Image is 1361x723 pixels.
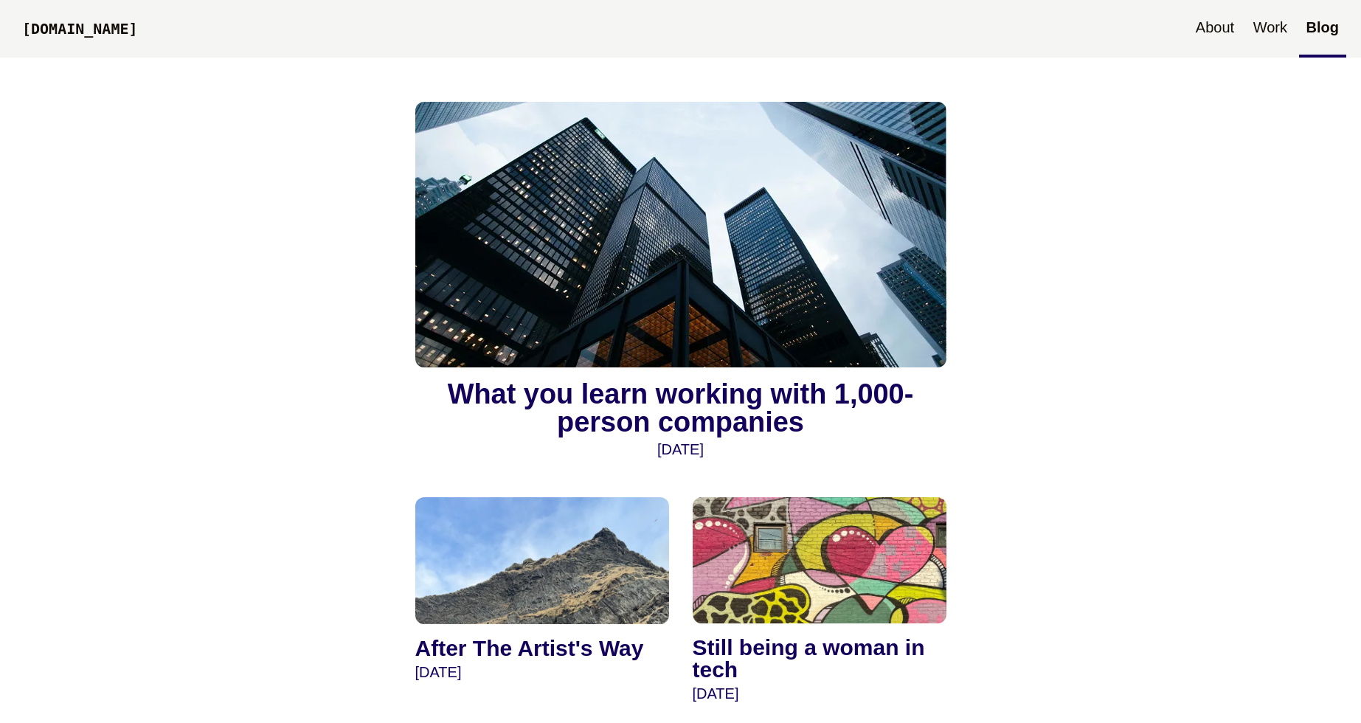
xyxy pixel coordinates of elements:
[415,381,946,437] h4: What you learn working with 1,000-person companies
[415,637,669,660] h4: After The Artist's Way
[693,497,946,707] a: Still being a woman in tech [DATE]
[15,5,145,55] a: [DOMAIN_NAME]
[415,102,946,462] a: What you learn working with 1,000-person companies [DATE]
[693,685,739,702] time: [DATE]
[693,637,946,681] h4: Still being a woman in tech
[415,497,669,685] a: After The Artist's Way [DATE]
[415,664,462,680] time: [DATE]
[657,441,704,457] time: [DATE]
